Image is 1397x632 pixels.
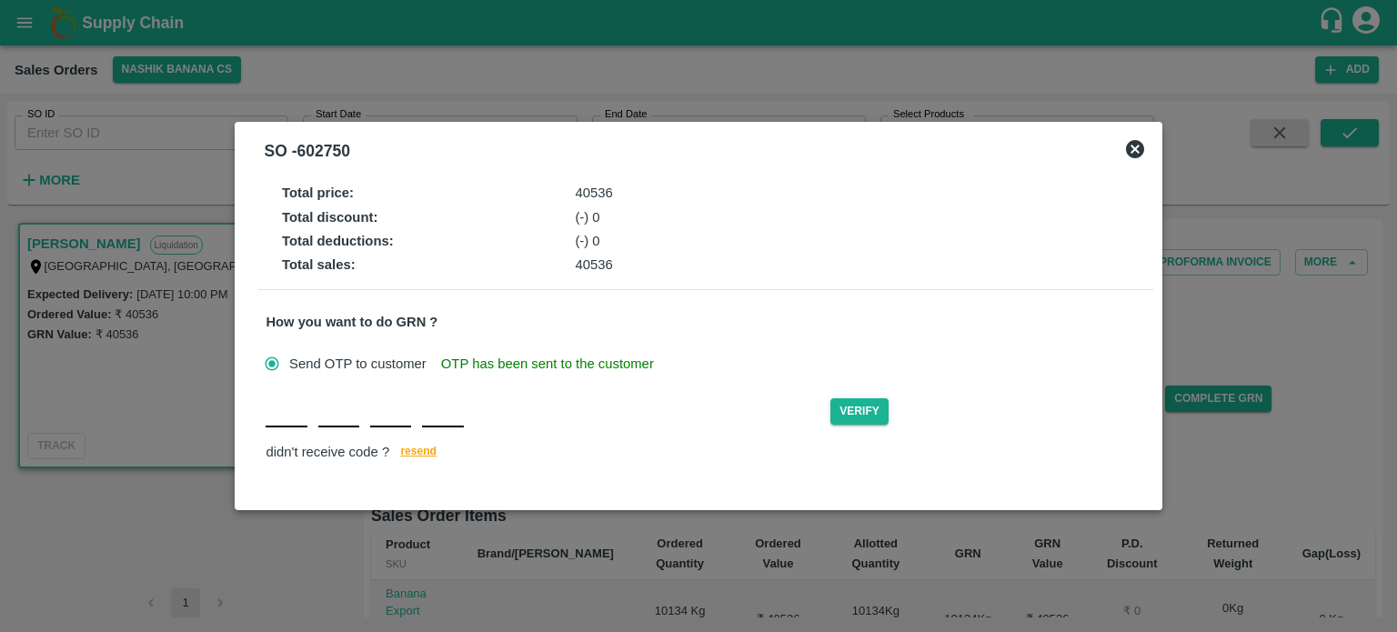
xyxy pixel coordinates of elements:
span: OTP has been sent to the customer [441,354,654,374]
div: didn't receive code ? [266,442,1145,465]
span: 40536 [575,186,612,200]
strong: Total deductions : [282,234,394,248]
button: Verify [830,398,889,425]
strong: Total sales : [282,257,356,272]
span: 40536 [575,257,612,272]
strong: How you want to do GRN ? [266,315,437,329]
div: SO - 602750 [265,138,350,164]
span: resend [400,442,437,461]
strong: Total price : [282,186,354,200]
span: (-) 0 [575,234,599,248]
button: resend [389,442,447,465]
span: (-) 0 [575,210,599,225]
strong: Total discount : [282,210,377,225]
span: Send OTP to customer [289,354,427,374]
